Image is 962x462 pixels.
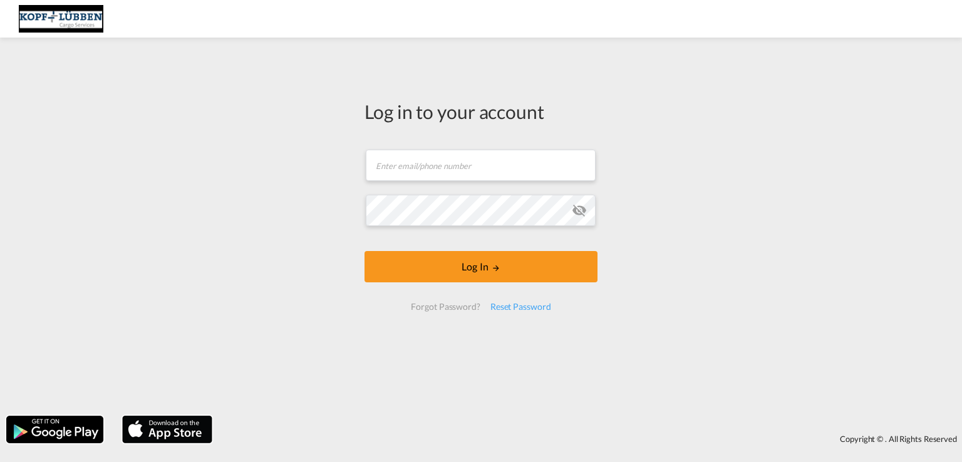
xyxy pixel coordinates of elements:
[5,414,105,444] img: google.png
[219,428,962,449] div: Copyright © . All Rights Reserved
[485,295,556,318] div: Reset Password
[19,5,103,33] img: 25cf3bb0aafc11ee9c4fdbd399af7748.JPG
[121,414,214,444] img: apple.png
[406,295,485,318] div: Forgot Password?
[365,98,597,125] div: Log in to your account
[365,251,597,282] button: LOGIN
[572,203,587,218] md-icon: icon-eye-off
[366,150,596,181] input: Enter email/phone number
